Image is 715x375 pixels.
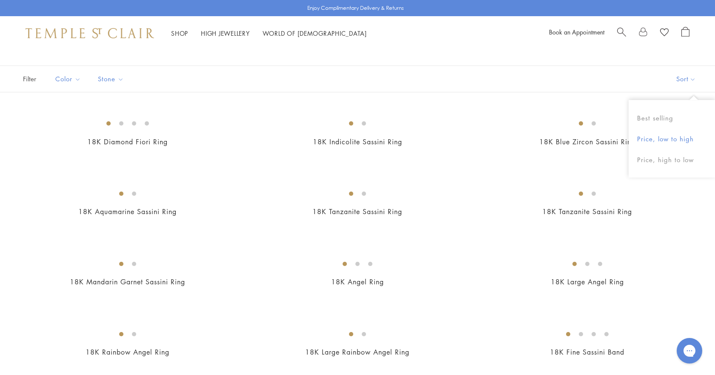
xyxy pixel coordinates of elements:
[51,74,87,84] span: Color
[87,137,168,146] a: 18K Diamond Fiori Ring
[49,69,87,89] button: Color
[542,207,632,216] a: 18K Tanzanite Sassini Ring
[263,29,367,37] a: World of [DEMOGRAPHIC_DATA]World of [DEMOGRAPHIC_DATA]
[313,137,402,146] a: 18K Indicolite Sassini Ring
[550,347,624,357] a: 18K Fine Sassini Band
[681,27,689,40] a: Open Shopping Bag
[629,149,715,170] button: Price, high to low
[312,207,402,216] a: 18K Tanzanite Sassini Ring
[26,28,154,38] img: Temple St. Clair
[78,207,177,216] a: 18K Aquamarine Sassini Ring
[305,347,409,357] a: 18K Large Rainbow Angel Ring
[94,74,130,84] span: Stone
[551,277,624,286] a: 18K Large Angel Ring
[86,347,169,357] a: 18K Rainbow Angel Ring
[70,277,185,286] a: 18K Mandarin Garnet Sassini Ring
[629,108,715,129] button: Best selling
[617,27,626,40] a: Search
[549,28,604,36] a: Book an Appointment
[201,29,250,37] a: High JewelleryHigh Jewellery
[92,69,130,89] button: Stone
[171,29,188,37] a: ShopShop
[660,27,669,40] a: View Wishlist
[331,277,384,286] a: 18K Angel Ring
[171,28,367,39] nav: Main navigation
[657,66,715,92] button: Show sort by
[672,335,706,366] iframe: Gorgias live chat messenger
[629,129,715,149] button: Price, low to high
[539,137,635,146] a: 18K Blue Zircon Sassini Ring
[307,4,404,12] p: Enjoy Complimentary Delivery & Returns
